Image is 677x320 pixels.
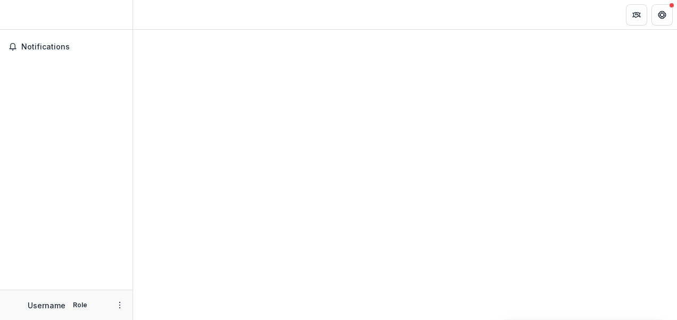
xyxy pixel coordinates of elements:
[21,43,124,52] span: Notifications
[651,4,673,26] button: Get Help
[113,299,126,311] button: More
[28,300,65,311] p: Username
[4,38,128,55] button: Notifications
[626,4,647,26] button: Partners
[70,300,90,310] p: Role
